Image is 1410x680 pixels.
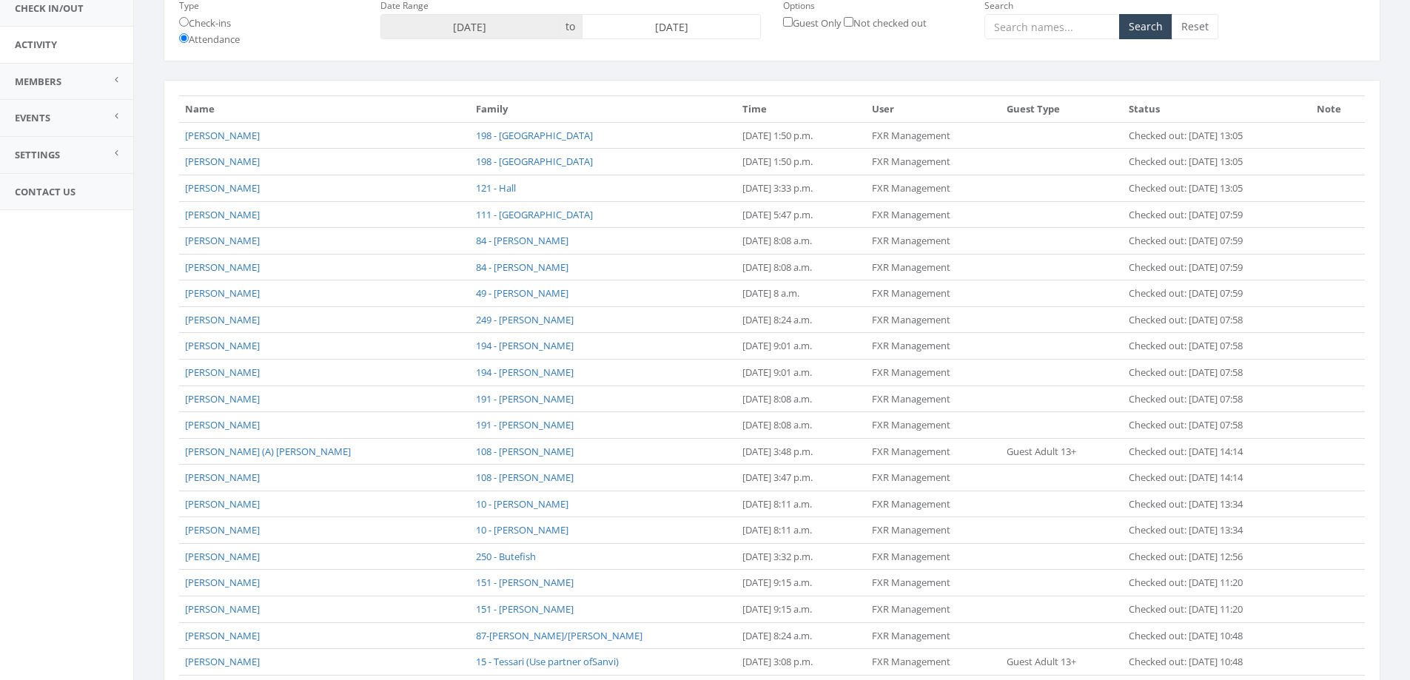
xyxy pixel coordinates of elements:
[185,181,260,195] a: [PERSON_NAME]
[866,465,1001,491] td: FXR Management
[476,497,568,511] a: 10 - [PERSON_NAME]
[866,359,1001,386] td: FXR Management
[844,14,927,30] label: Not checked out
[1123,649,1311,676] td: Checked out: [DATE] 10:48
[185,445,351,458] a: [PERSON_NAME] (A) [PERSON_NAME]
[866,543,1001,570] td: FXR Management
[866,649,1001,676] td: FXR Management
[185,497,260,511] a: [PERSON_NAME]
[185,129,260,142] a: [PERSON_NAME]
[866,201,1001,228] td: FXR Management
[1123,175,1311,202] td: Checked out: [DATE] 13:05
[185,629,260,642] a: [PERSON_NAME]
[185,418,260,431] a: [PERSON_NAME]
[736,333,866,360] td: [DATE] 9:01 a.m.
[736,543,866,570] td: [DATE] 3:32 p.m.
[736,649,866,676] td: [DATE] 3:08 p.m.
[736,596,866,623] td: [DATE] 9:15 a.m.
[476,655,619,668] a: 15 - Tessari (Use partner ofSanvi)
[1001,96,1122,123] th: Guest Type
[866,280,1001,307] td: FXR Management
[1123,333,1311,360] td: Checked out: [DATE] 07:58
[866,517,1001,544] td: FXR Management
[736,491,866,517] td: [DATE] 8:11 a.m.
[736,228,866,255] td: [DATE] 8:08 a.m.
[1172,14,1218,39] a: Reset
[476,234,568,247] a: 84 - [PERSON_NAME]
[185,523,260,536] a: [PERSON_NAME]
[866,622,1001,649] td: FXR Management
[1123,596,1311,623] td: Checked out: [DATE] 11:20
[1119,14,1172,39] button: Search
[15,148,60,161] span: Settings
[866,149,1001,175] td: FXR Management
[736,359,866,386] td: [DATE] 9:01 a.m.
[185,550,260,563] a: [PERSON_NAME]
[185,471,260,484] a: [PERSON_NAME]
[736,201,866,228] td: [DATE] 5:47 p.m.
[185,576,260,589] a: [PERSON_NAME]
[783,17,793,27] input: Guest Only
[866,96,1001,123] th: User
[1123,201,1311,228] td: Checked out: [DATE] 07:59
[476,602,574,616] a: 151 - [PERSON_NAME]
[179,33,189,43] input: Attendance
[844,17,853,27] input: Not checked out
[476,208,593,221] a: 111 - [GEOGRAPHIC_DATA]
[1001,649,1122,676] td: Guest Adult 13+
[736,622,866,649] td: [DATE] 8:24 a.m.
[470,96,736,123] th: Family
[1123,570,1311,596] td: Checked out: [DATE] 11:20
[1123,412,1311,439] td: Checked out: [DATE] 07:58
[476,576,574,589] a: 151 - [PERSON_NAME]
[866,491,1001,517] td: FXR Management
[179,1,358,10] h6: Type
[866,570,1001,596] td: FXR Management
[185,313,260,326] a: [PERSON_NAME]
[736,254,866,280] td: [DATE] 8:08 a.m.
[560,14,582,39] span: to
[736,438,866,465] td: [DATE] 3:48 p.m.
[476,445,574,458] a: 108 - [PERSON_NAME]
[476,129,593,142] a: 198 - [GEOGRAPHIC_DATA]
[1001,438,1122,465] td: Guest Adult 13+
[179,17,189,27] input: Check-ins
[1123,465,1311,491] td: Checked out: [DATE] 14:14
[15,185,75,198] span: Contact Us
[1123,491,1311,517] td: Checked out: [DATE] 13:34
[476,550,536,563] a: 250 - Butefish
[1123,254,1311,280] td: Checked out: [DATE] 07:59
[866,254,1001,280] td: FXR Management
[380,1,761,10] h6: Date Range
[476,286,568,300] a: 49 - [PERSON_NAME]
[1123,122,1311,149] td: Checked out: [DATE] 13:05
[866,306,1001,333] td: FXR Management
[185,366,260,379] a: [PERSON_NAME]
[866,386,1001,412] td: FXR Management
[783,1,962,10] h6: Options
[185,602,260,616] a: [PERSON_NAME]
[736,149,866,175] td: [DATE] 1:50 p.m.
[783,14,842,30] label: Guest Only
[1123,306,1311,333] td: Checked out: [DATE] 07:58
[984,14,1120,39] input: Search names...
[736,386,866,412] td: [DATE] 8:08 a.m.
[1123,438,1311,465] td: Checked out: [DATE] 14:14
[15,111,50,124] span: Events
[185,208,260,221] a: [PERSON_NAME]
[1123,386,1311,412] td: Checked out: [DATE] 07:58
[185,655,260,668] a: [PERSON_NAME]
[736,517,866,544] td: [DATE] 8:11 a.m.
[866,333,1001,360] td: FXR Management
[476,155,593,168] a: 198 - [GEOGRAPHIC_DATA]
[866,596,1001,623] td: FXR Management
[476,418,574,431] a: 191 - [PERSON_NAME]
[185,339,260,352] a: [PERSON_NAME]
[476,366,574,379] a: 194 - [PERSON_NAME]
[476,313,574,326] a: 249 - [PERSON_NAME]
[736,122,866,149] td: [DATE] 1:50 p.m.
[15,75,61,88] span: Members
[736,175,866,202] td: [DATE] 3:33 p.m.
[476,523,568,536] a: 10 - [PERSON_NAME]
[476,339,574,352] a: 194 - [PERSON_NAME]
